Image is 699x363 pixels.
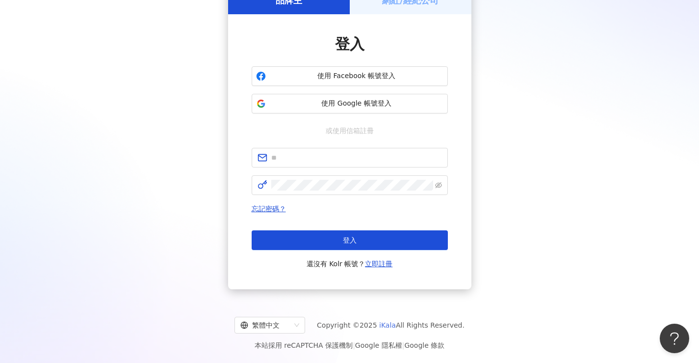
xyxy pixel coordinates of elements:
[270,71,443,81] span: 使用 Facebook 帳號登入
[355,341,402,349] a: Google 隱私權
[365,260,392,268] a: 立即註冊
[252,205,286,213] a: 忘記密碼？
[317,319,465,331] span: Copyright © 2025 All Rights Reserved.
[335,35,364,53] span: 登入
[319,125,381,136] span: 或使用信箱註冊
[435,182,442,189] span: eye-invisible
[255,339,444,351] span: 本站採用 reCAPTCHA 保護機制
[402,341,405,349] span: |
[240,317,290,333] div: 繁體中文
[353,341,355,349] span: |
[343,236,357,244] span: 登入
[252,94,448,113] button: 使用 Google 帳號登入
[252,66,448,86] button: 使用 Facebook 帳號登入
[404,341,444,349] a: Google 條款
[270,99,443,109] span: 使用 Google 帳號登入
[379,321,396,329] a: iKala
[307,258,393,270] span: 還沒有 Kolr 帳號？
[252,230,448,250] button: 登入
[660,324,689,353] iframe: Help Scout Beacon - Open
